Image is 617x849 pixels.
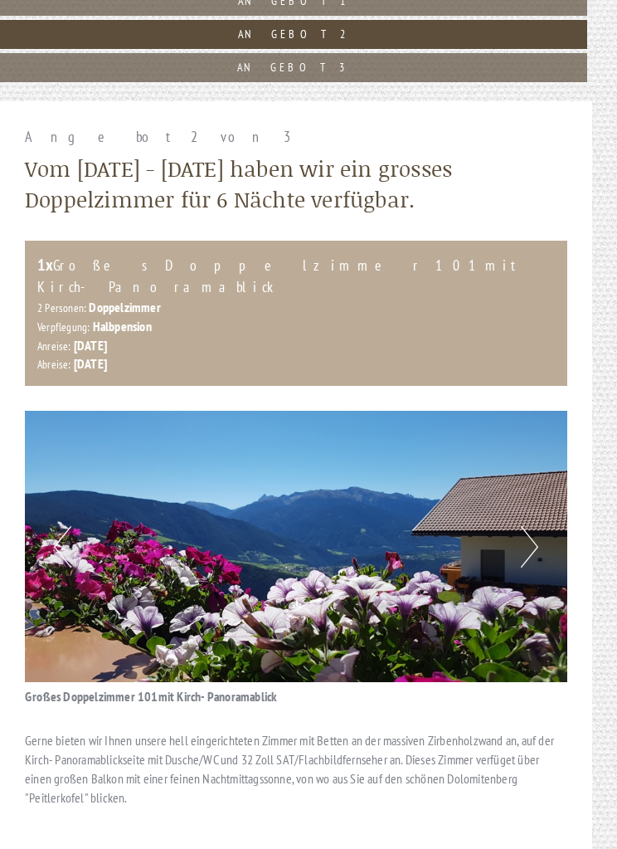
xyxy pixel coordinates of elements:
[25,411,567,682] img: image
[37,300,86,315] small: 2 Personen:
[74,355,107,372] b: [DATE]
[37,339,71,354] small: Anreise:
[37,254,53,276] b: 1x
[93,318,152,334] b: Halbpension
[37,320,90,334] small: Verpflegung:
[237,60,350,75] span: Angebot 3
[238,27,349,41] span: Angebot 2
[89,299,160,315] b: Doppelzimmer
[25,731,567,807] p: Gerne bieten wir Ihnen unsere hell eingerichteten Zimmer mit Betten an der massiven Zirbenholzwan...
[25,127,300,146] span: Angebot 2 von 3
[37,357,71,372] small: Abreise:
[25,682,567,706] div: Großes Doppelzimmer 101mit Kirch- Panoramablick
[54,526,71,568] button: Previous
[521,526,538,568] button: Next
[37,253,555,298] div: Großes Doppelzimmer 101mit Kirch- Panoramablick
[25,154,567,215] div: Vom [DATE] - [DATE] haben wir ein grosses Doppelzimmer für 6 Nächte verfügbar.
[74,337,107,354] b: [DATE]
